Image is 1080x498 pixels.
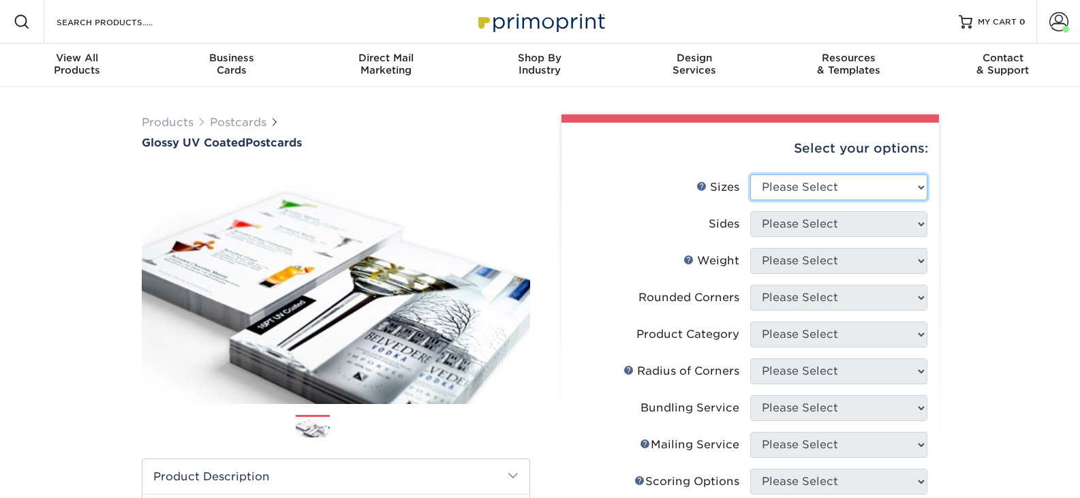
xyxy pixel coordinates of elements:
[696,179,739,196] div: Sizes
[634,473,739,490] div: Scoring Options
[142,459,529,494] h2: Product Description
[1019,17,1025,27] span: 0
[978,16,1017,28] span: MY CART
[641,400,739,416] div: Bundling Service
[636,326,739,343] div: Product Category
[309,52,463,76] div: Marketing
[638,290,739,306] div: Rounded Corners
[926,52,1080,64] span: Contact
[472,7,608,36] img: Primoprint
[683,253,739,269] div: Weight
[309,44,463,87] a: Direct MailMarketing
[617,52,771,64] span: Design
[3,456,116,493] iframe: Google Customer Reviews
[309,52,463,64] span: Direct Mail
[210,116,266,129] a: Postcards
[640,437,739,453] div: Mailing Service
[926,52,1080,76] div: & Support
[463,52,617,76] div: Industry
[142,151,530,419] img: Glossy UV Coated 01
[572,123,928,174] div: Select your options:
[142,116,194,129] a: Products
[154,52,308,76] div: Cards
[341,409,375,443] img: Postcards 02
[771,52,925,64] span: Resources
[617,52,771,76] div: Services
[926,44,1080,87] a: Contact& Support
[142,136,530,149] h1: Postcards
[771,44,925,87] a: Resources& Templates
[463,44,617,87] a: Shop ByIndustry
[142,136,530,149] a: Glossy UV CoatedPostcards
[709,216,739,232] div: Sides
[771,52,925,76] div: & Templates
[154,44,308,87] a: BusinessCards
[154,52,308,64] span: Business
[296,416,330,439] img: Postcards 01
[142,136,245,149] span: Glossy UV Coated
[55,14,188,30] input: SEARCH PRODUCTS.....
[623,363,739,379] div: Radius of Corners
[463,52,617,64] span: Shop By
[617,44,771,87] a: DesignServices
